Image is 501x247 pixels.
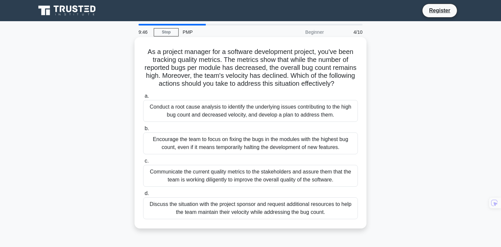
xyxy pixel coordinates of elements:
[143,197,358,219] div: Discuss the situation with the project sponsor and request additional resources to help the team ...
[328,25,366,39] div: 4/10
[144,158,148,164] span: c.
[425,6,454,15] a: Register
[154,28,179,36] a: Stop
[135,25,154,39] div: 9:46
[142,48,359,88] h5: As a project manager for a software development project, you've been tracking quality metrics. Th...
[144,125,149,131] span: b.
[143,100,358,122] div: Conduct a root cause analysis to identify the underlying issues contributing to the high bug coun...
[143,132,358,154] div: Encourage the team to focus on fixing the bugs in the modules with the highest bug count, even if...
[270,25,328,39] div: Beginner
[144,190,149,196] span: d.
[143,165,358,187] div: Communicate the current quality metrics to the stakeholders and assure them that the team is work...
[144,93,149,99] span: a.
[179,25,270,39] div: PMP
